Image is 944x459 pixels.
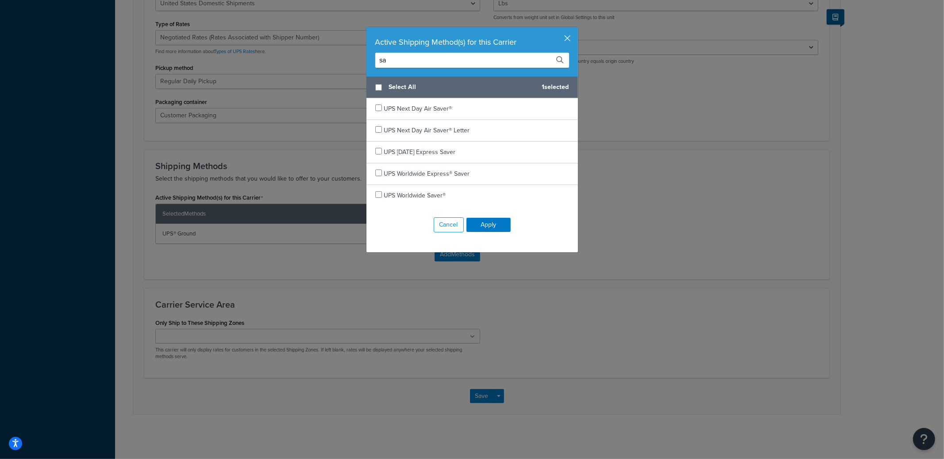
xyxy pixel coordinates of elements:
span: UPS [DATE] Express Saver [384,147,456,157]
button: Apply [466,218,511,232]
div: Active Shipping Method(s) for this Carrier [375,36,569,48]
div: 1 selected [366,77,578,98]
input: Search [375,53,569,68]
span: Select All [389,81,535,93]
button: Cancel [434,217,464,232]
span: UPS Worldwide Saver® [384,191,446,200]
span: UPS Next Day Air Saver® [384,104,452,113]
span: UPS Next Day Air Saver® Letter [384,126,470,135]
span: UPS Worldwide Express® Saver [384,169,470,178]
